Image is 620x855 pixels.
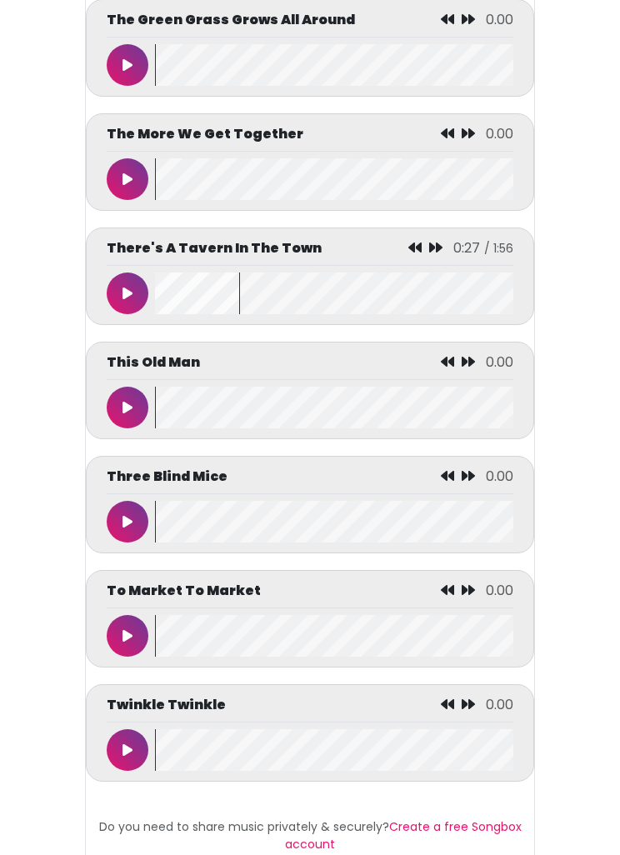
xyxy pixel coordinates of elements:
[486,696,513,715] span: 0.00
[453,239,480,258] span: 0:27
[486,353,513,372] span: 0.00
[486,125,513,144] span: 0.00
[107,696,226,716] p: Twinkle Twinkle
[484,241,513,257] span: / 1:56
[107,353,200,373] p: This Old Man
[107,125,303,145] p: The More We Get Together
[486,582,513,601] span: 0.00
[486,11,513,30] span: 0.00
[107,239,322,259] p: There's A Tavern In The Town
[486,467,513,487] span: 0.00
[107,582,261,602] p: To Market To Market
[107,467,227,487] p: Three Blind Mice
[107,11,355,31] p: The Green Grass Grows All Around
[285,819,522,853] a: Create a free Songbox account
[96,819,524,854] p: Do you need to share music privately & securely?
